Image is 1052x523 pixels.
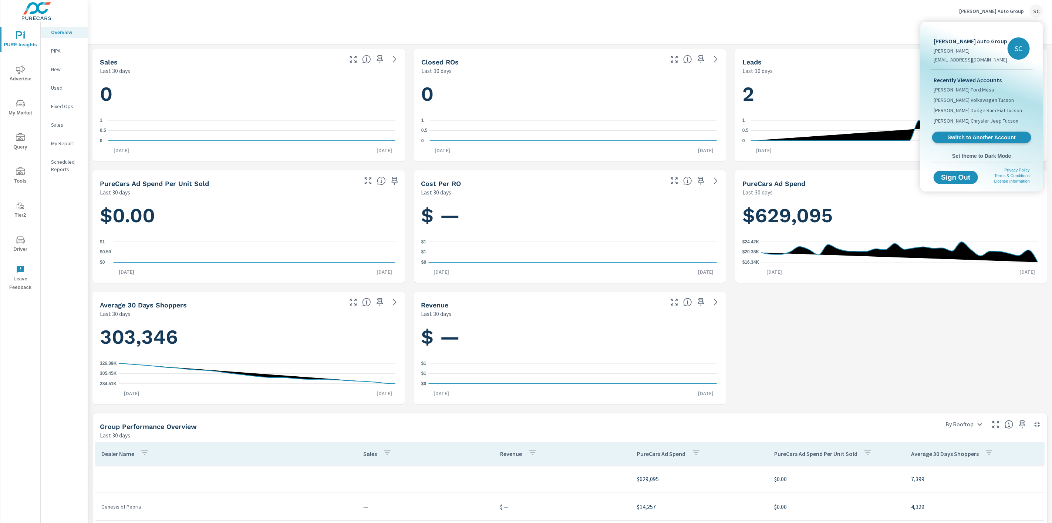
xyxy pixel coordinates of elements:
a: Privacy Policy [1005,168,1030,172]
span: Sign Out [940,174,972,181]
button: Sign Out [934,171,978,184]
span: [PERSON_NAME] Chrysler Jeep Tucson [934,117,1018,124]
p: [EMAIL_ADDRESS][DOMAIN_NAME] [934,56,1007,63]
div: SC [1008,37,1030,60]
span: Switch to Another Account [936,134,1027,141]
p: [PERSON_NAME] [934,47,1007,54]
span: [PERSON_NAME] Volkswagen Tucson [934,96,1014,104]
a: Terms & Conditions [995,173,1030,178]
button: Set theme to Dark Mode [931,149,1033,163]
p: Recently Viewed Accounts [934,76,1030,84]
span: [PERSON_NAME] Ford Mesa [934,86,994,93]
p: [PERSON_NAME] Auto Group [934,37,1007,46]
span: [PERSON_NAME] Dodge Ram Fiat Tucson [934,107,1022,114]
a: Switch to Another Account [932,132,1031,143]
a: License Information [994,179,1030,183]
span: Set theme to Dark Mode [934,153,1030,159]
